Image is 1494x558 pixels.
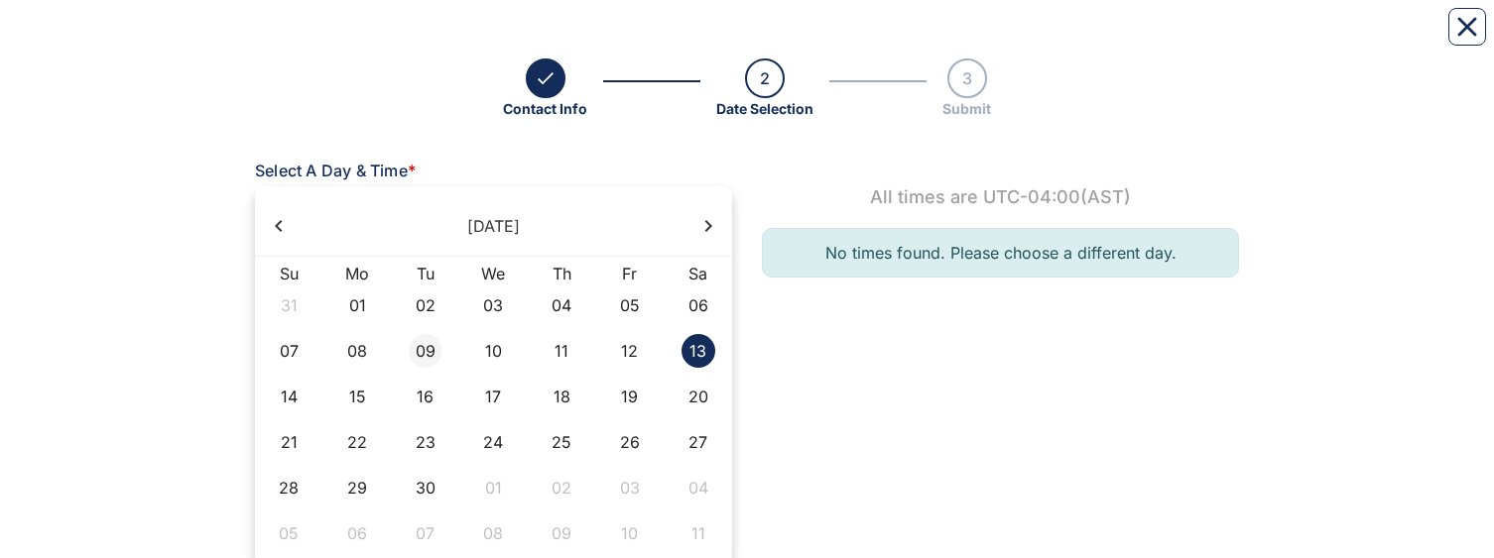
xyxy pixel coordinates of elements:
[459,510,528,556] td: 2025-10-08
[391,419,459,465] td: 2025-09-23
[1448,8,1486,46] button: Close
[272,471,306,504] div: 28
[682,471,715,504] div: 04
[391,465,459,510] td: 2025-09-30
[613,471,647,504] div: 03
[528,465,596,510] td: 2025-10-02
[682,380,715,413] div: 20
[596,465,665,510] td: 2025-10-03
[596,265,665,282] th: Fr
[682,516,715,550] div: 11
[391,265,459,282] th: Tu
[476,516,510,550] div: 08
[664,282,732,328] td: 2025-09-06
[528,374,596,419] td: 2025-09-18
[255,374,323,419] td: 2025-09-14
[340,288,374,322] div: 01
[391,510,459,556] td: 2025-10-07
[340,471,374,504] div: 29
[467,214,521,238] div: [DATE]
[272,288,306,322] div: 31
[409,288,442,322] div: 02
[664,374,732,419] td: 2025-09-20
[596,510,665,556] td: 2025-10-10
[391,374,459,419] td: 2025-09-16
[545,425,578,459] div: 25
[664,465,732,510] td: 2025-10-04
[476,425,510,459] div: 24
[682,425,715,459] div: 27
[476,334,510,368] div: 10
[613,425,647,459] div: 26
[323,282,392,328] td: 2025-09-01
[409,516,442,550] div: 07
[947,58,987,98] div: 3
[459,374,528,419] td: 2025-09-17
[613,334,647,368] div: 12
[255,161,408,180] span: Select A Day & Time
[391,282,459,328] td: 2025-09-02
[664,328,732,374] td: 2025-09-13
[596,282,665,328] td: 2025-09-05
[255,419,323,465] td: 2025-09-21
[340,334,374,368] div: 08
[476,471,510,504] div: 01
[255,510,323,556] td: 2025-10-05
[323,374,392,419] td: 2025-09-15
[545,288,578,322] div: 04
[340,516,374,550] div: 06
[459,419,528,465] td: 2025-09-24
[409,380,442,413] div: 16
[528,419,596,465] td: 2025-09-25
[459,328,528,374] td: 2025-09-10
[272,425,306,459] div: 21
[255,265,323,282] th: Su
[596,419,665,465] td: 2025-09-26
[323,510,392,556] td: 2025-10-06
[664,419,732,465] td: 2025-09-27
[476,380,510,413] div: 17
[503,98,587,119] div: Contact Info
[409,334,442,368] div: 09
[255,465,323,510] td: 2025-09-28
[323,419,392,465] td: 2025-09-22
[545,516,578,550] div: 09
[596,328,665,374] td: 2025-09-12
[391,328,459,374] td: 2025-09-09
[682,334,715,368] div: 13
[664,510,732,556] td: 2025-10-11
[528,265,596,282] th: Th
[613,516,647,550] div: 10
[596,374,665,419] td: 2025-09-19
[459,265,528,282] th: We
[545,334,578,368] div: 11
[459,282,528,328] td: 2025-09-03
[272,380,306,413] div: 14
[272,516,306,550] div: 05
[409,425,442,459] div: 23
[745,58,785,98] div: 2
[272,334,306,368] div: 07
[762,186,1239,208] div: All times are UTC-04:00 (AST)
[664,265,732,282] th: Sa
[545,380,578,413] div: 18
[323,328,392,374] td: 2025-09-08
[762,228,1239,278] div: No times found. Please choose a different day.
[340,425,374,459] div: 22
[255,328,323,374] td: 2025-09-07
[545,471,578,504] div: 02
[613,380,647,413] div: 19
[528,510,596,556] td: 2025-10-09
[323,265,392,282] th: Mo
[409,471,442,504] div: 30
[459,465,528,510] td: 2025-10-01
[340,380,374,413] div: 15
[528,282,596,328] td: 2025-09-04
[716,98,813,119] div: Date Selection
[528,328,596,374] td: 2025-09-11
[613,288,647,322] div: 05
[255,282,323,328] td: 2025-08-31
[476,288,510,322] div: 03
[323,465,392,510] td: 2025-09-29
[682,288,715,322] div: 06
